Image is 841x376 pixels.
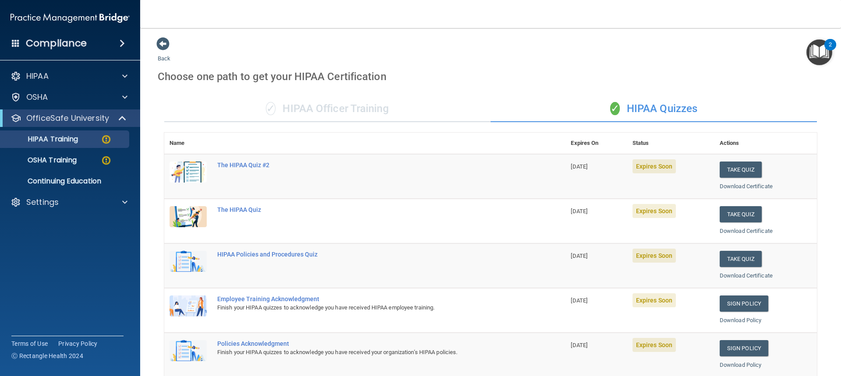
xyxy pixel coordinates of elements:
[720,206,762,222] button: Take Quiz
[26,71,49,81] p: HIPAA
[720,162,762,178] button: Take Quiz
[217,295,522,302] div: Employee Training Acknowledgment
[266,102,276,115] span: ✓
[565,133,627,154] th: Expires On
[571,342,587,348] span: [DATE]
[164,133,212,154] th: Name
[11,113,127,123] a: OfficeSafe University
[26,113,109,123] p: OfficeSafe University
[6,135,78,144] p: HIPAA Training
[11,92,127,102] a: OSHA
[571,253,587,259] span: [DATE]
[217,162,522,169] div: The HIPAA Quiz #2
[633,338,676,352] span: Expires Soon
[806,39,832,65] button: Open Resource Center, 2 new notifications
[714,133,817,154] th: Actions
[720,362,762,368] a: Download Policy
[11,351,83,360] span: Ⓒ Rectangle Health 2024
[571,208,587,214] span: [DATE]
[217,251,522,258] div: HIPAA Policies and Procedures Quiz
[11,9,130,27] img: PMB logo
[720,183,773,190] a: Download Certificate
[11,71,127,81] a: HIPAA
[720,340,768,356] a: Sign Policy
[829,45,832,56] div: 2
[164,96,491,122] div: HIPAA Officer Training
[26,37,87,49] h4: Compliance
[720,251,762,267] button: Take Quiz
[6,177,125,186] p: Continuing Education
[26,197,59,207] p: Settings
[11,339,48,348] a: Terms of Use
[627,133,714,154] th: Status
[217,347,522,358] div: Finish your HIPAA quizzes to acknowledge you have received your organization’s HIPAA policies.
[633,204,676,218] span: Expires Soon
[217,206,522,213] div: The HIPAA Quiz
[11,197,127,207] a: Settings
[58,339,98,348] a: Privacy Policy
[633,159,676,173] span: Expires Soon
[6,156,77,165] p: OSHA Training
[26,92,48,102] p: OSHA
[101,155,112,166] img: warning-circle.0cc9ac19.png
[571,297,587,304] span: [DATE]
[720,228,773,234] a: Download Certificate
[720,272,773,279] a: Download Certificate
[633,293,676,307] span: Expires Soon
[571,163,587,170] span: [DATE]
[491,96,817,122] div: HIPAA Quizzes
[720,317,762,323] a: Download Policy
[720,295,768,312] a: Sign Policy
[158,45,170,62] a: Back
[101,134,112,145] img: warning-circle.0cc9ac19.png
[633,249,676,263] span: Expires Soon
[610,102,620,115] span: ✓
[217,340,522,347] div: Policies Acknowledgment
[217,302,522,313] div: Finish your HIPAA quizzes to acknowledge you have received HIPAA employee training.
[158,64,823,89] div: Choose one path to get your HIPAA Certification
